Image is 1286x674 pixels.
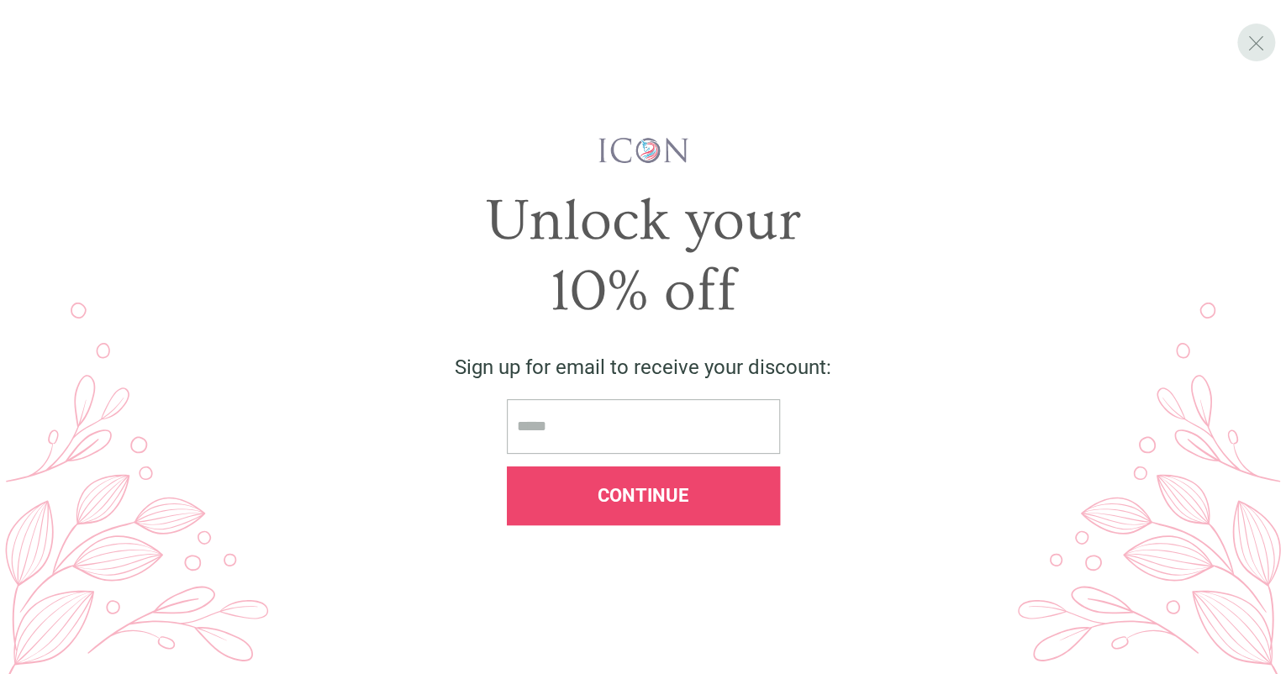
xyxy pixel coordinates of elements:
span: 10% off [550,259,736,324]
span: X [1247,30,1265,55]
span: Continue [598,485,688,506]
span: Unlock your [486,188,801,254]
img: iconwallstickersl_1754656298800.png [596,136,691,165]
span: Sign up for email to receive your discount: [455,355,831,379]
